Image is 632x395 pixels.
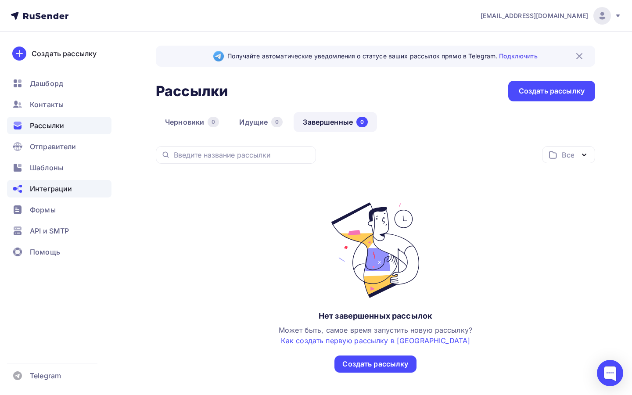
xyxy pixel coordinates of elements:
[30,162,63,173] span: Шаблоны
[7,75,111,92] a: Дашборд
[30,183,72,194] span: Интеграции
[156,83,228,100] h2: Рассылки
[30,247,60,257] span: Помощь
[7,117,111,134] a: Рассылки
[230,112,292,132] a: Идущие0
[7,201,111,219] a: Формы
[7,159,111,176] a: Шаблоны
[271,117,283,127] div: 0
[342,359,408,369] div: Создать рассылку
[281,336,470,345] a: Как создать первую рассылку в [GEOGRAPHIC_DATA]
[481,7,621,25] a: [EMAIL_ADDRESS][DOMAIN_NAME]
[174,150,311,160] input: Введите название рассылки
[30,141,76,152] span: Отправители
[542,146,595,163] button: Все
[7,138,111,155] a: Отправители
[213,51,224,61] img: Telegram
[7,96,111,113] a: Контакты
[319,311,432,321] div: Нет завершенных рассылок
[30,120,64,131] span: Рассылки
[208,117,219,127] div: 0
[356,117,368,127] div: 0
[562,150,574,160] div: Все
[156,112,228,132] a: Черновики0
[227,52,537,61] span: Получайте автоматические уведомления о статусе ваших рассылок прямо в Telegram.
[294,112,377,132] a: Завершенные0
[279,326,472,345] span: Может быть, самое время запустить новую рассылку?
[30,78,63,89] span: Дашборд
[30,226,69,236] span: API и SMTP
[481,11,588,20] span: [EMAIL_ADDRESS][DOMAIN_NAME]
[519,86,585,96] div: Создать рассылку
[30,370,61,381] span: Telegram
[32,48,97,59] div: Создать рассылку
[30,99,64,110] span: Контакты
[499,52,537,60] a: Подключить
[30,205,56,215] span: Формы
